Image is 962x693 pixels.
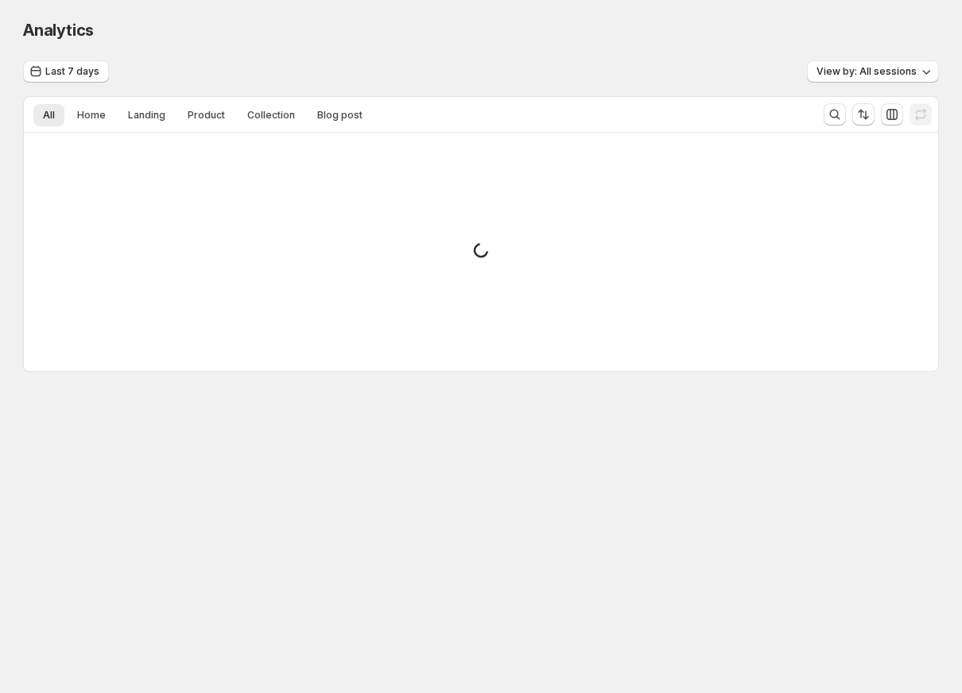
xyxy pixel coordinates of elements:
[824,103,846,126] button: Search and filter results
[128,109,165,122] span: Landing
[817,65,917,78] span: View by: All sessions
[43,109,55,122] span: All
[247,109,295,122] span: Collection
[188,109,225,122] span: Product
[807,60,939,83] button: View by: All sessions
[77,109,106,122] span: Home
[45,65,99,78] span: Last 7 days
[23,60,109,83] button: Last 7 days
[317,109,363,122] span: Blog post
[852,103,875,126] button: Sort the results
[23,21,94,40] span: Analytics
